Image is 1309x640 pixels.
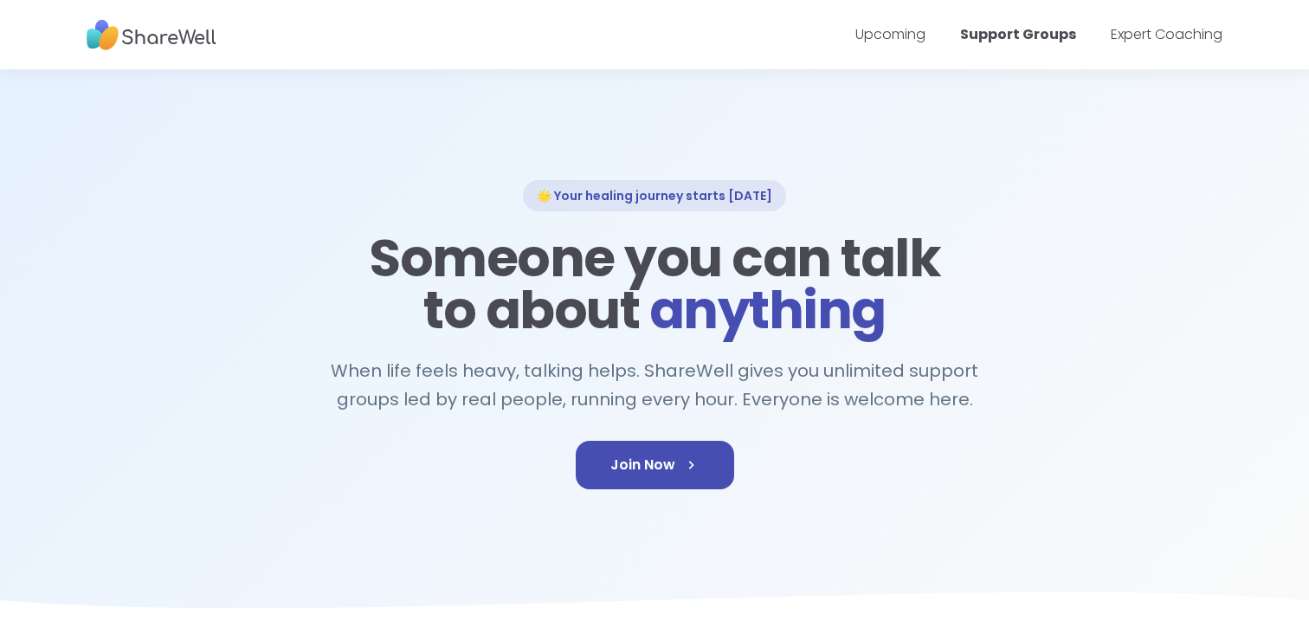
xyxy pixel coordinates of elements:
[523,180,786,211] div: 🌟 Your healing journey starts [DATE]
[364,232,945,336] h1: Someone you can talk to about
[1111,24,1222,44] a: Expert Coaching
[322,357,987,413] h2: When life feels heavy, talking helps. ShareWell gives you unlimited support groups led by real pe...
[610,455,700,475] span: Join Now
[87,11,216,59] img: ShareWell Nav Logo
[855,24,925,44] a: Upcoming
[649,274,886,346] span: anything
[576,441,734,489] a: Join Now
[960,24,1076,44] a: Support Groups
